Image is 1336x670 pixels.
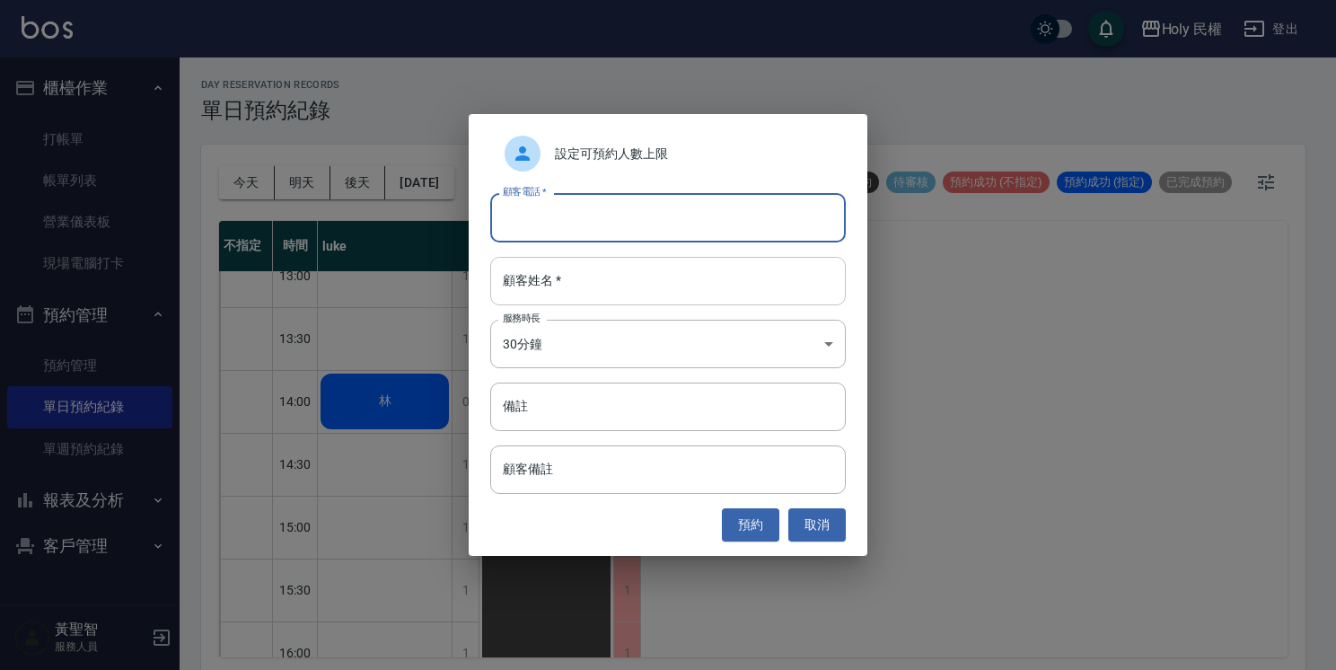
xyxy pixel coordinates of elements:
[503,312,541,325] label: 服務時長
[555,145,831,163] span: 設定可預約人數上限
[490,128,846,179] div: 設定可預約人數上限
[722,508,779,542] button: 預約
[503,185,547,198] label: 顧客電話
[788,508,846,542] button: 取消
[490,320,846,368] div: 30分鐘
